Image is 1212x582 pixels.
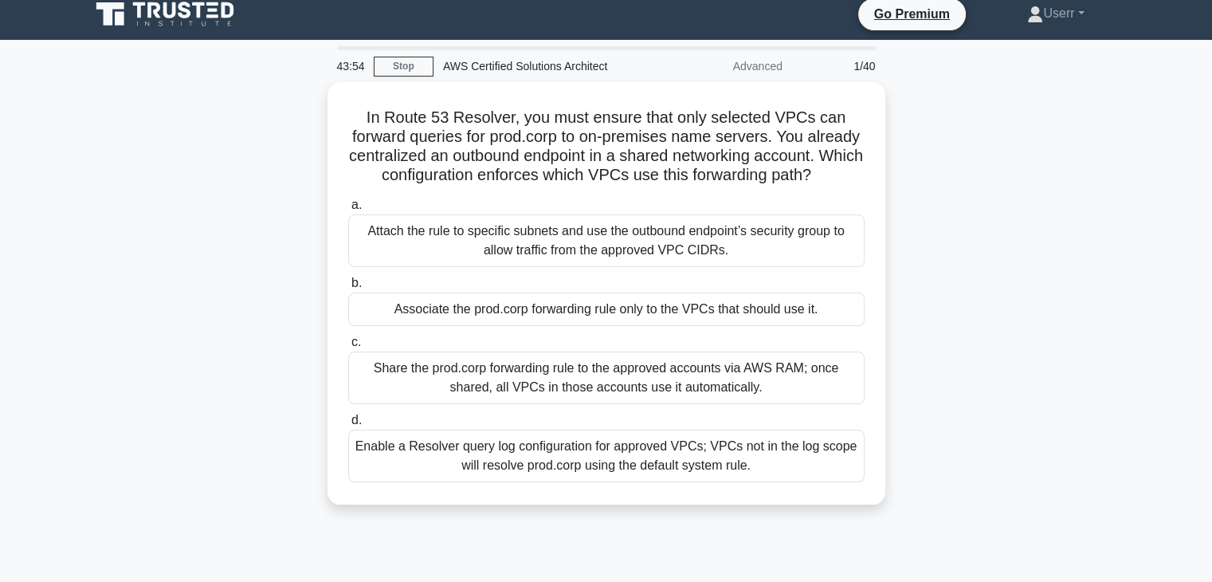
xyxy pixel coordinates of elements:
div: Associate the prod.corp forwarding rule only to the VPCs that should use it. [348,293,865,326]
span: d. [351,413,362,427]
div: 1/40 [792,50,885,82]
span: c. [351,335,361,348]
div: AWS Certified Solutions Architect [433,50,653,82]
div: Share the prod.corp forwarding rule to the approved accounts via AWS RAM; once shared, all VPCs i... [348,352,865,404]
div: Attach the rule to specific subnets and use the outbound endpoint’s security group to allow traff... [348,214,865,267]
a: Stop [374,57,433,77]
h5: In Route 53 Resolver, you must ensure that only selected VPCs can forward queries for prod.corp t... [347,108,866,186]
div: 43:54 [328,50,374,82]
span: a. [351,198,362,211]
div: Enable a Resolver query log configuration for approved VPCs; VPCs not in the log scope will resol... [348,430,865,482]
a: Go Premium [865,4,959,24]
span: b. [351,276,362,289]
div: Advanced [653,50,792,82]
